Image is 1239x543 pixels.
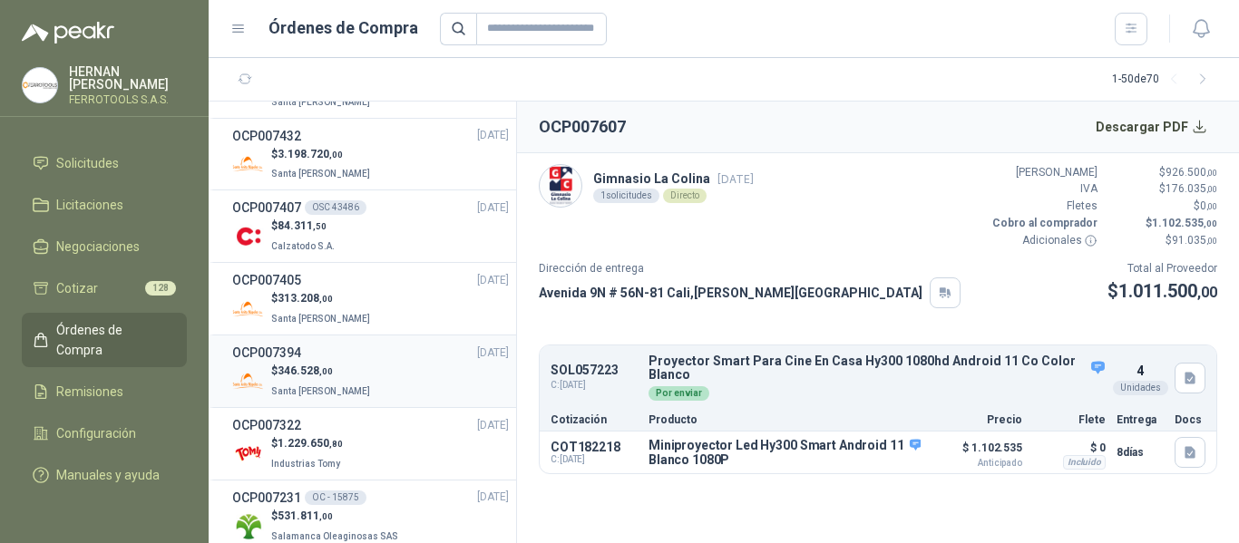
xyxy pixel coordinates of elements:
p: Cotización [551,414,638,425]
img: Company Logo [23,68,57,102]
img: Logo peakr [22,22,114,44]
span: Solicitudes [56,153,119,173]
button: Descargar PDF [1086,109,1218,145]
p: Avenida 9N # 56N-81 Cali , [PERSON_NAME][GEOGRAPHIC_DATA] [539,283,922,303]
p: $ [271,435,344,452]
div: OC - 15875 [305,490,366,505]
span: ,00 [1206,236,1217,246]
span: [DATE] [717,172,754,186]
span: Negociaciones [56,237,140,257]
span: Órdenes de Compra [56,320,170,360]
p: $ [1108,198,1217,215]
h3: OCP007394 [232,343,301,363]
p: Dirección de entrega [539,260,961,277]
h3: OCP007407 [232,198,301,218]
span: 91.035 [1172,234,1217,247]
p: $ [1108,215,1217,232]
span: 1.011.500 [1118,280,1217,302]
span: Santa [PERSON_NAME] [271,386,370,396]
h3: OCP007405 [232,270,301,290]
a: Cotizar128 [22,271,187,305]
p: COT182218 [551,440,638,454]
span: Licitaciones [56,195,123,215]
h1: Órdenes de Compra [268,15,418,41]
p: [PERSON_NAME] [989,164,1098,181]
a: OCP007407OSC 43486[DATE] Company Logo$84.311,50Calzatodo S.A. [232,198,509,255]
img: Company Logo [232,220,264,252]
p: Docs [1175,414,1205,425]
p: $ [271,290,374,307]
div: Directo [663,189,707,203]
span: 128 [145,281,176,296]
span: ,80 [329,439,343,449]
h3: OCP007231 [232,488,301,508]
span: ,00 [319,366,333,376]
p: $ [271,363,374,380]
a: Solicitudes [22,146,187,180]
p: Cobro al comprador [989,215,1098,232]
a: Configuración [22,416,187,451]
span: Remisiones [56,382,123,402]
p: IVA [989,180,1098,198]
p: $ [1107,277,1217,305]
div: Unidades [1113,381,1168,395]
span: 176.035 [1166,182,1217,195]
a: OCP007432[DATE] Company Logo$3.198.720,00Santa [PERSON_NAME] [232,126,509,183]
span: 346.528 [278,364,333,377]
p: Total al Proveedor [1107,260,1217,277]
a: OCP007322[DATE] Company Logo$1.229.650,80Industrias Tomy [232,415,509,472]
span: ,00 [319,294,333,304]
span: 3.198.720 [278,148,343,160]
p: Miniproyector Led Hy300 Smart Android 11 Blanco 1080P [649,438,921,467]
a: Órdenes de Compra [22,313,187,367]
span: Manuales y ayuda [56,465,160,485]
span: Santa [PERSON_NAME] [271,169,370,179]
p: Producto [649,414,921,425]
p: $ 0 [1033,437,1106,459]
p: Adicionales [989,232,1098,249]
img: Company Logo [232,510,264,542]
img: Company Logo [232,293,264,325]
span: Anticipado [932,459,1022,468]
span: ,00 [329,150,343,160]
span: 0 [1200,199,1217,212]
h3: OCP007432 [232,126,301,146]
span: [DATE] [477,417,509,434]
img: Company Logo [232,365,264,397]
img: Company Logo [540,165,581,207]
p: $ [1108,232,1217,249]
p: $ 1.102.535 [932,437,1022,468]
p: 4 [1137,361,1144,381]
span: 84.311 [278,219,327,232]
span: 531.811 [278,509,333,522]
span: ,50 [313,221,327,231]
a: Negociaciones [22,229,187,264]
a: Licitaciones [22,188,187,222]
p: $ [271,146,374,163]
span: ,00 [1204,218,1217,228]
h3: OCP007322 [232,415,301,435]
span: C: [DATE] [551,378,638,393]
span: Industrias Tomy [271,459,340,469]
div: 1 - 50 de 70 [1112,65,1217,94]
span: Salamanca Oleaginosas SAS [271,531,398,541]
span: ,00 [1206,184,1217,194]
span: 313.208 [278,292,333,305]
p: Precio [932,414,1022,425]
p: Entrega [1117,414,1164,425]
a: Remisiones [22,374,187,409]
span: 1.229.650 [278,437,343,450]
span: Configuración [56,423,136,443]
span: 926.500 [1166,166,1217,179]
span: [DATE] [477,344,509,362]
p: Proyector Smart Para Cine En Casa Hy300 1080hd Android 11 Co Color Blanco [649,354,1106,383]
span: [DATE] [477,272,509,289]
p: 8 días [1117,441,1164,463]
p: $ [1108,164,1217,181]
p: $ [1108,180,1217,198]
span: [DATE] [477,127,509,144]
img: Company Logo [232,438,264,470]
p: $ [271,508,402,525]
h2: OCP007607 [539,114,626,140]
p: $ [271,218,338,235]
